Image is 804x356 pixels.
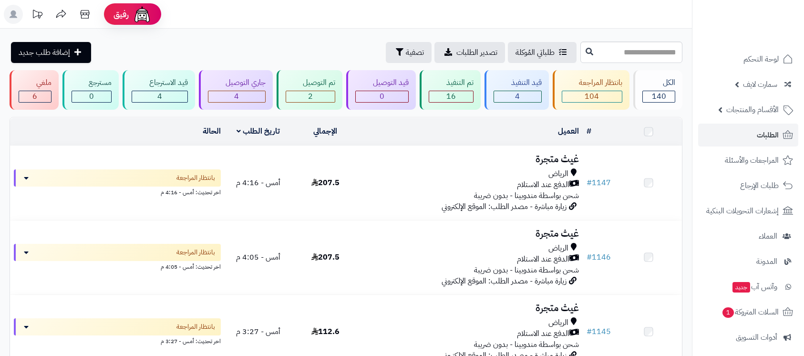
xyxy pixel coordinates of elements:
[722,305,779,319] span: السلات المتروكة
[380,91,384,102] span: 0
[237,126,280,137] a: تاريخ الطلب
[587,251,592,263] span: #
[429,77,474,88] div: تم التنفيذ
[176,322,215,332] span: بانتظار المراجعة
[14,261,221,271] div: اخر تحديث: أمس - 4:05 م
[725,154,779,167] span: المراجعات والأسئلة
[442,275,567,287] span: زيارة مباشرة - مصدر الطلب: الموقع الإلكتروني
[363,303,579,314] h3: غيث متجرة
[740,179,779,192] span: طلبات الإرجاع
[483,70,551,110] a: قيد التنفيذ 4
[176,173,215,183] span: بانتظار المراجعة
[474,264,579,276] span: شحن بواسطة مندوبينا - بدون ضريبة
[587,177,592,188] span: #
[736,331,777,344] span: أدوات التسويق
[494,91,541,102] div: 4
[157,91,162,102] span: 4
[236,251,280,263] span: أمس - 4:05 م
[132,77,188,88] div: قيد الاسترجاع
[698,199,798,222] a: إشعارات التحويلات البنكية
[515,91,520,102] span: 4
[698,48,798,71] a: لوحة التحكم
[311,326,340,337] span: 112.6
[208,77,266,88] div: جاري التوصيل
[698,225,798,248] a: العملاء
[587,326,611,337] a: #1145
[585,91,599,102] span: 104
[631,70,684,110] a: الكل140
[517,328,569,339] span: الدفع عند الاستلام
[72,77,112,88] div: مسترجع
[406,47,424,58] span: تصفية
[587,177,611,188] a: #1147
[757,128,779,142] span: الطلبات
[551,70,632,110] a: بانتظار المراجعة 104
[456,47,497,58] span: تصدير الطلبات
[344,70,418,110] a: قيد التوصيل 0
[446,91,456,102] span: 16
[356,91,408,102] div: 0
[11,42,91,63] a: إضافة طلب جديد
[743,78,777,91] span: سمارت لايف
[313,126,337,137] a: الإجمالي
[14,335,221,346] div: اخر تحديث: أمس - 3:27 م
[652,91,666,102] span: 140
[517,179,569,190] span: الدفع عند الاستلام
[517,254,569,265] span: الدفع عند الاستلام
[8,70,61,110] a: ملغي 6
[121,70,197,110] a: قيد الاسترجاع 4
[508,42,577,63] a: طلباتي المُوكلة
[236,177,280,188] span: أمس - 4:16 م
[474,190,579,201] span: شحن بواسطة مندوبينا - بدون ضريبة
[698,174,798,197] a: طلبات الإرجاع
[698,275,798,298] a: وآتس آبجديد
[722,307,734,318] span: 1
[311,177,340,188] span: 207.5
[739,27,795,47] img: logo-2.png
[418,70,483,110] a: تم التنفيذ 16
[698,149,798,172] a: المراجعات والأسئلة
[275,70,345,110] a: تم التوصيل 2
[32,91,37,102] span: 6
[558,126,579,137] a: العميل
[72,91,112,102] div: 0
[203,126,221,137] a: الحالة
[355,77,409,88] div: قيد التوصيل
[698,301,798,324] a: السلات المتروكة1
[698,124,798,147] a: الطلبات
[494,77,542,88] div: قيد التنفيذ
[176,248,215,257] span: بانتظار المراجعة
[197,70,275,110] a: جاري التوصيل 4
[562,77,623,88] div: بانتظار المراجعة
[732,280,777,293] span: وآتس آب
[19,47,70,58] span: إضافة طلب جديد
[474,339,579,350] span: شحن بواسطة مندوبينا - بدون ضريبة
[548,243,568,254] span: الرياض
[14,187,221,197] div: اخر تحديث: أمس - 4:16 م
[286,77,336,88] div: تم التوصيل
[25,5,49,26] a: تحديثات المنصة
[308,91,313,102] span: 2
[698,326,798,349] a: أدوات التسويق
[548,168,568,179] span: الرياض
[89,91,94,102] span: 0
[515,47,555,58] span: طلباتي المُوكلة
[19,77,52,88] div: ملغي
[726,103,779,116] span: الأقسام والمنتجات
[759,230,777,243] span: العملاء
[61,70,121,110] a: مسترجع 0
[706,204,779,218] span: إشعارات التحويلات البنكية
[442,201,567,212] span: زيارة مباشرة - مصدر الطلب: الموقع الإلكتروني
[286,91,335,102] div: 2
[19,91,51,102] div: 6
[311,251,340,263] span: 207.5
[434,42,505,63] a: تصدير الطلبات
[587,326,592,337] span: #
[587,126,591,137] a: #
[698,250,798,273] a: المدونة
[429,91,473,102] div: 16
[133,5,152,24] img: ai-face.png
[548,317,568,328] span: الرياض
[386,42,432,63] button: تصفية
[642,77,675,88] div: الكل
